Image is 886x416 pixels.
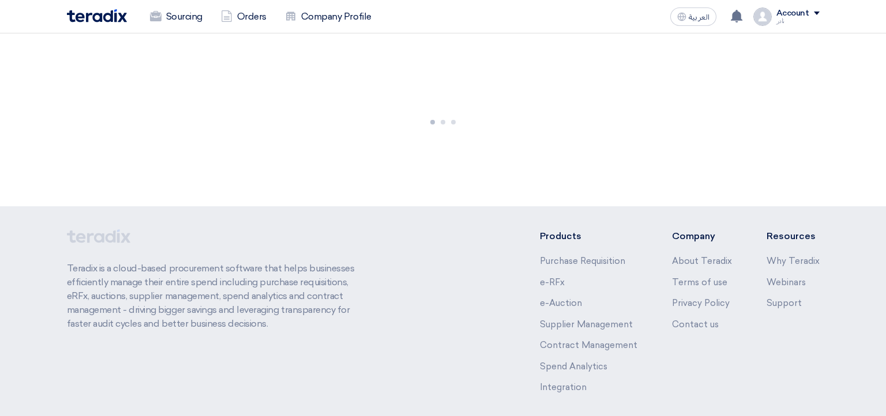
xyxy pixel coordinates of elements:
[540,229,637,243] li: Products
[670,7,716,26] button: العربية
[540,256,625,266] a: Purchase Requisition
[753,7,772,26] img: profile_test.png
[540,298,582,308] a: e-Auction
[67,262,368,331] p: Teradix is a cloud-based procurement software that helps businesses efficiently manage their enti...
[672,298,730,308] a: Privacy Policy
[672,319,719,330] a: Contact us
[141,4,212,29] a: Sourcing
[540,382,587,392] a: Integration
[776,18,820,24] div: نادر
[689,13,709,21] span: العربية
[767,256,820,266] a: Why Teradix
[672,256,732,266] a: About Teradix
[540,340,637,350] a: Contract Management
[540,319,633,330] a: Supplier Management
[540,361,607,372] a: Spend Analytics
[776,9,809,18] div: Account
[540,277,565,288] a: e-RFx
[672,277,727,288] a: Terms of use
[67,9,127,22] img: Teradix logo
[767,298,802,308] a: Support
[276,4,381,29] a: Company Profile
[767,277,806,288] a: Webinars
[767,229,820,243] li: Resources
[672,229,732,243] li: Company
[212,4,276,29] a: Orders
